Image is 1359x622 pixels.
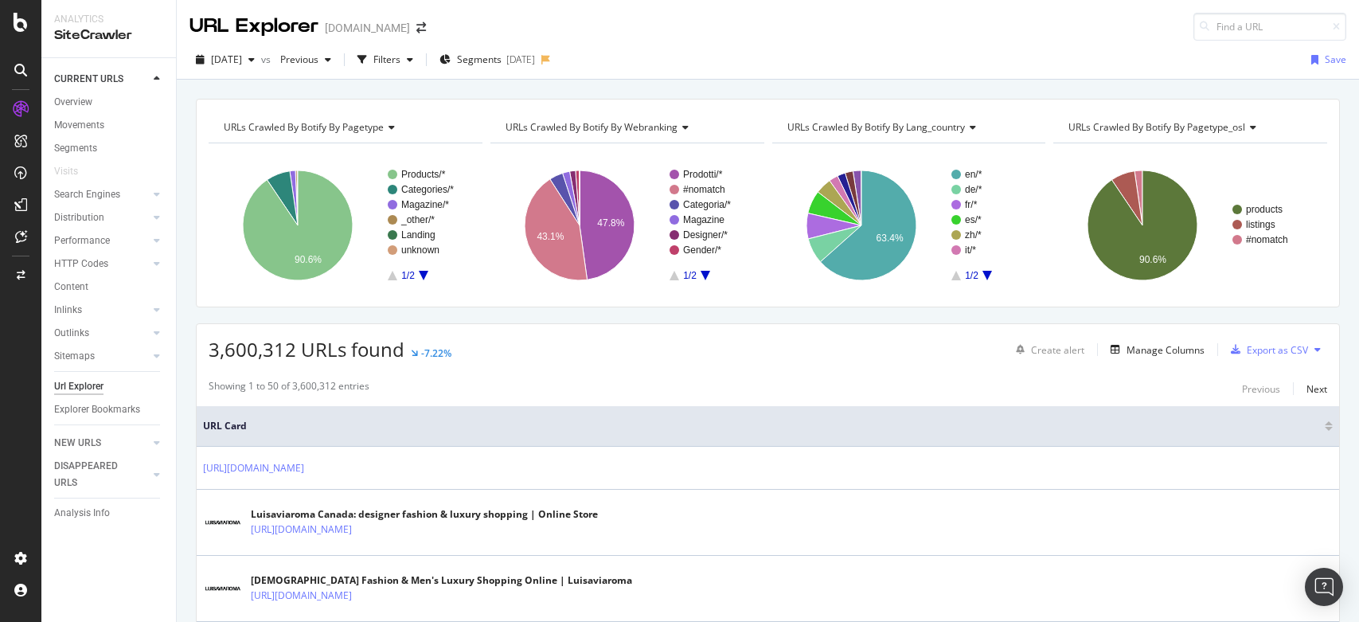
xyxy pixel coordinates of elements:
[1009,337,1084,362] button: Create alert
[54,71,149,88] a: CURRENT URLS
[1139,254,1166,265] text: 90.6%
[1031,343,1084,357] div: Create alert
[54,26,163,45] div: SiteCrawler
[1246,234,1288,245] text: #nomatch
[54,94,92,111] div: Overview
[502,115,750,140] h4: URLs Crawled By Botify By webranking
[401,229,435,241] text: Landing
[490,156,760,295] svg: A chart.
[54,117,104,134] div: Movements
[1325,53,1346,66] div: Save
[54,163,78,180] div: Visits
[54,325,149,342] a: Outlinks
[209,379,369,398] div: Showing 1 to 50 of 3,600,312 entries
[54,435,101,452] div: NEW URLS
[597,217,624,229] text: 47.8%
[251,588,352,604] a: [URL][DOMAIN_NAME]
[1247,343,1308,357] div: Export as CSV
[54,348,95,365] div: Sitemaps
[537,231,564,242] text: 43.1%
[211,53,242,66] span: 2025 Jul. 7th
[401,244,439,256] text: unknown
[54,505,110,522] div: Analysis Info
[54,94,165,111] a: Overview
[401,184,454,195] text: Categories/*
[54,209,149,226] a: Distribution
[203,569,243,608] img: main image
[54,13,163,26] div: Analytics
[1068,120,1245,134] span: URLs Crawled By Botify By pagetype_osl
[54,505,165,522] a: Analysis Info
[54,186,149,203] a: Search Engines
[1242,382,1280,396] div: Previous
[54,256,149,272] a: HTTP Codes
[1224,337,1308,362] button: Export as CSV
[54,279,165,295] a: Content
[54,209,104,226] div: Distribution
[209,156,478,295] svg: A chart.
[54,186,120,203] div: Search Engines
[1246,204,1283,215] text: products
[54,458,149,491] a: DISAPPEARED URLS
[1305,47,1346,72] button: Save
[54,302,149,319] a: Inlinks
[1065,115,1313,140] h4: URLs Crawled By Botify By pagetype_osl
[251,573,632,588] div: [DEMOGRAPHIC_DATA] Fashion & Men's Luxury Shopping Online | Luisaviaroma
[416,22,426,33] div: arrow-right-arrow-left
[433,47,541,72] button: Segments[DATE]
[506,120,678,134] span: URLs Crawled By Botify By webranking
[683,229,728,241] text: Designer/*
[401,270,415,281] text: 1/2
[54,435,149,452] a: NEW URLS
[457,53,502,66] span: Segments
[683,270,697,281] text: 1/2
[54,401,140,418] div: Explorer Bookmarks
[251,522,352,538] a: [URL][DOMAIN_NAME]
[400,214,435,225] text: _other/*
[401,199,449,210] text: Magazine/*
[325,20,410,36] div: [DOMAIN_NAME]
[965,270,978,281] text: 1/2
[1246,219,1275,230] text: listings
[784,115,1032,140] h4: URLs Crawled By Botify By lang_country
[54,140,97,157] div: Segments
[54,302,82,319] div: Inlinks
[189,13,318,40] div: URL Explorer
[1306,382,1327,396] div: Next
[54,71,123,88] div: CURRENT URLS
[209,336,404,362] span: 3,600,312 URLs found
[54,378,103,395] div: Url Explorer
[351,47,420,72] button: Filters
[54,458,135,491] div: DISAPPEARED URLS
[221,115,468,140] h4: URLs Crawled By Botify By pagetype
[54,279,88,295] div: Content
[1127,343,1205,357] div: Manage Columns
[261,53,274,66] span: vs
[203,460,304,476] a: [URL][DOMAIN_NAME]
[274,47,338,72] button: Previous
[876,233,903,244] text: 63.4%
[1053,156,1323,295] svg: A chart.
[772,156,1042,295] svg: A chart.
[54,348,149,365] a: Sitemaps
[787,120,965,134] span: URLs Crawled By Botify By lang_country
[203,419,1321,433] span: URL Card
[54,163,94,180] a: Visits
[683,169,723,180] text: Prodotti/*
[224,120,384,134] span: URLs Crawled By Botify By pagetype
[506,53,535,66] div: [DATE]
[401,169,446,180] text: Products/*
[1306,379,1327,398] button: Next
[683,244,721,256] text: Gender/*
[1104,340,1205,359] button: Manage Columns
[683,214,724,225] text: Magazine
[1305,568,1343,606] div: Open Intercom Messenger
[54,233,110,249] div: Performance
[1242,379,1280,398] button: Previous
[54,117,165,134] a: Movements
[189,47,261,72] button: [DATE]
